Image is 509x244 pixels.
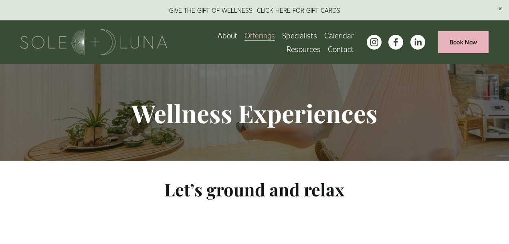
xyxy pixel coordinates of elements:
[244,29,275,41] span: Offerings
[328,42,354,56] a: Contact
[20,29,168,55] img: Sole + Luna
[410,35,425,50] a: LinkedIn
[137,178,372,200] h2: Let’s ground and relax
[79,98,430,128] h1: Wellness Experiences
[282,28,317,42] a: Specialists
[324,28,354,42] a: Calendar
[367,35,382,50] a: instagram-unauth
[287,42,321,56] a: folder dropdown
[388,35,403,50] a: facebook-unauth
[244,28,275,42] a: folder dropdown
[287,43,321,55] span: Resources
[218,28,238,42] a: About
[438,31,489,53] a: Book Now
